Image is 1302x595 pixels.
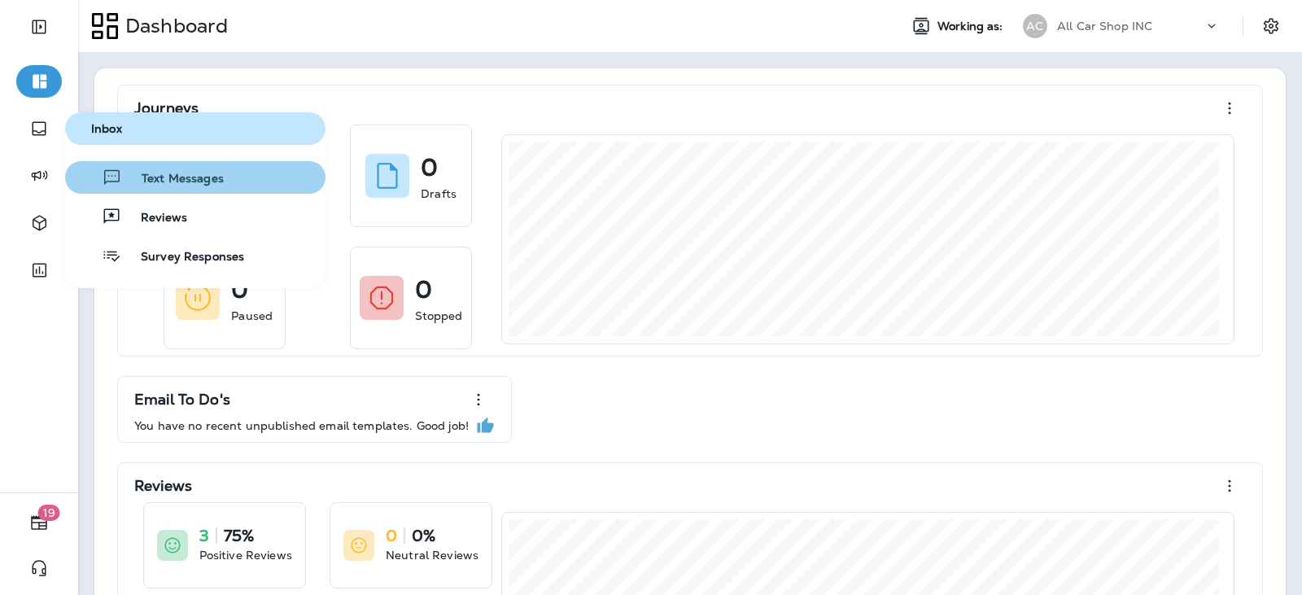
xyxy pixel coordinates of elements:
[65,200,325,233] button: Reviews
[65,112,325,145] button: Inbox
[134,478,192,494] p: Reviews
[16,11,62,43] button: Expand Sidebar
[122,172,224,187] span: Text Messages
[421,160,438,176] p: 0
[412,527,435,544] p: 0%
[134,100,199,116] p: Journeys
[415,308,463,324] p: Stopped
[386,527,397,544] p: 0
[1057,20,1152,33] p: All Car Shop INC
[134,419,469,432] p: You have no recent unpublished email templates. Good job!
[415,282,432,298] p: 0
[121,250,244,265] span: Survey Responses
[199,547,292,563] p: Positive Reviews
[1023,14,1047,38] div: AC
[199,527,209,544] p: 3
[1256,11,1286,41] button: Settings
[224,527,254,544] p: 75%
[38,505,60,521] span: 19
[937,20,1007,33] span: Working as:
[119,14,228,38] p: Dashboard
[65,239,325,272] button: Survey Responses
[134,392,230,408] p: Email To Do's
[121,211,187,226] span: Reviews
[386,547,478,563] p: Neutral Reviews
[231,282,248,298] p: 0
[231,308,273,324] p: Paused
[72,122,319,136] span: Inbox
[65,161,325,194] button: Text Messages
[421,186,457,202] p: Drafts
